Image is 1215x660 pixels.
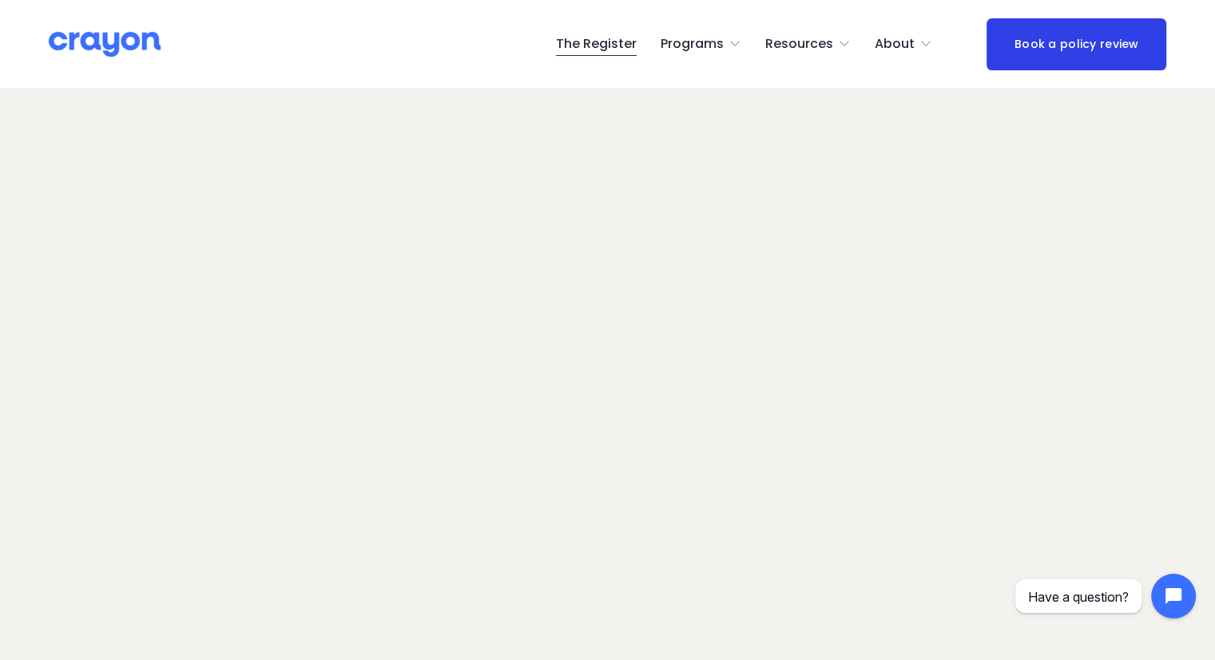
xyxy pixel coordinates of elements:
[875,33,915,56] span: About
[987,18,1166,70] a: Book a policy review
[875,31,932,57] a: folder dropdown
[661,31,741,57] a: folder dropdown
[661,33,724,56] span: Programs
[765,31,851,57] a: folder dropdown
[765,33,833,56] span: Resources
[49,30,161,58] img: Crayon
[556,31,637,57] a: The Register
